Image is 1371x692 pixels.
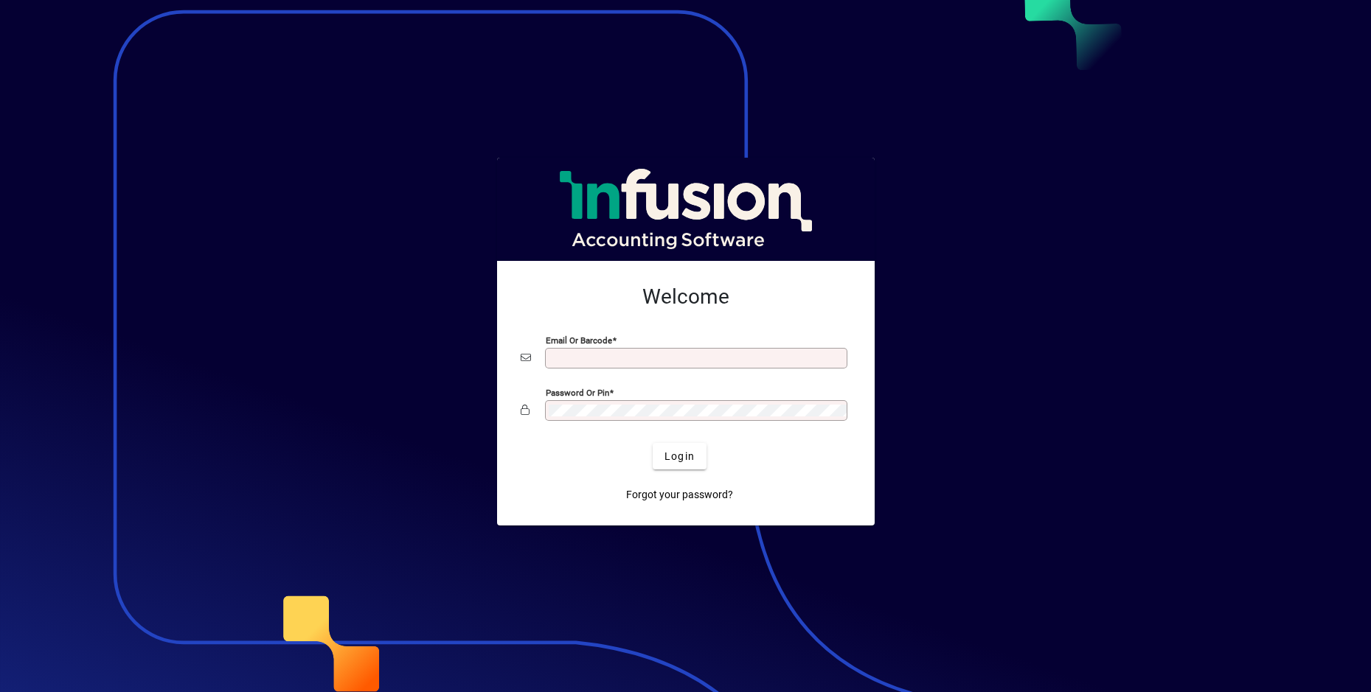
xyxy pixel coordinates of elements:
[521,284,851,310] h2: Welcome
[546,335,612,346] mat-label: Email or Barcode
[620,481,739,508] a: Forgot your password?
[546,388,609,398] mat-label: Password or Pin
[664,449,695,464] span: Login
[653,443,707,469] button: Login
[626,487,733,503] span: Forgot your password?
